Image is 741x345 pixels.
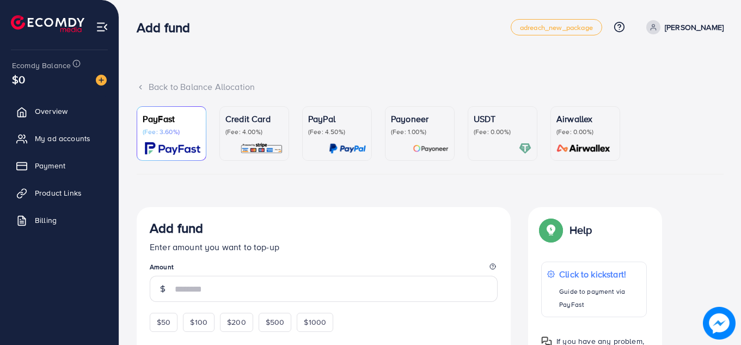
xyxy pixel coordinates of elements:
a: My ad accounts [8,128,111,149]
p: Click to kickstart! [559,268,640,281]
p: PayFast [143,112,200,125]
span: $200 [227,317,246,328]
legend: Amount [150,262,498,276]
span: $1000 [304,317,326,328]
p: Guide to payment via PayFast [559,285,640,311]
span: $50 [157,317,170,328]
img: logo [11,15,84,32]
span: Billing [35,215,57,226]
a: Product Links [8,182,111,204]
a: Payment [8,155,111,177]
p: Credit Card [225,112,283,125]
p: (Fee: 1.00%) [391,128,449,136]
span: adreach_new_package [520,24,593,31]
img: card [145,142,200,155]
span: My ad accounts [35,133,90,144]
img: image [96,75,107,86]
img: Popup guide [541,220,561,240]
h3: Add fund [137,20,199,35]
p: Payoneer [391,112,449,125]
p: (Fee: 3.60%) [143,128,200,136]
img: card [413,142,449,155]
img: card [329,142,366,155]
span: Payment [35,160,65,171]
p: [PERSON_NAME] [665,21,724,34]
span: Ecomdy Balance [12,60,71,71]
span: $500 [266,317,285,328]
a: [PERSON_NAME] [642,20,724,34]
p: PayPal [308,112,366,125]
p: (Fee: 4.50%) [308,128,366,136]
p: (Fee: 0.00%) [556,128,614,136]
img: card [240,142,283,155]
img: menu [96,21,108,33]
p: Help [569,223,592,237]
p: (Fee: 4.00%) [225,128,283,136]
span: $0 [12,71,25,87]
h3: Add fund [150,220,203,236]
p: Airwallex [556,112,614,125]
p: (Fee: 0.00%) [474,128,531,136]
div: Back to Balance Allocation [137,81,724,93]
img: image [704,308,734,338]
span: Product Links [35,187,82,198]
p: USDT [474,112,531,125]
a: adreach_new_package [511,19,602,35]
a: Overview [8,100,111,122]
img: card [553,142,614,155]
p: Enter amount you want to top-up [150,240,498,253]
img: card [519,142,531,155]
a: Billing [8,209,111,231]
span: $100 [190,317,207,328]
span: Overview [35,106,68,117]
